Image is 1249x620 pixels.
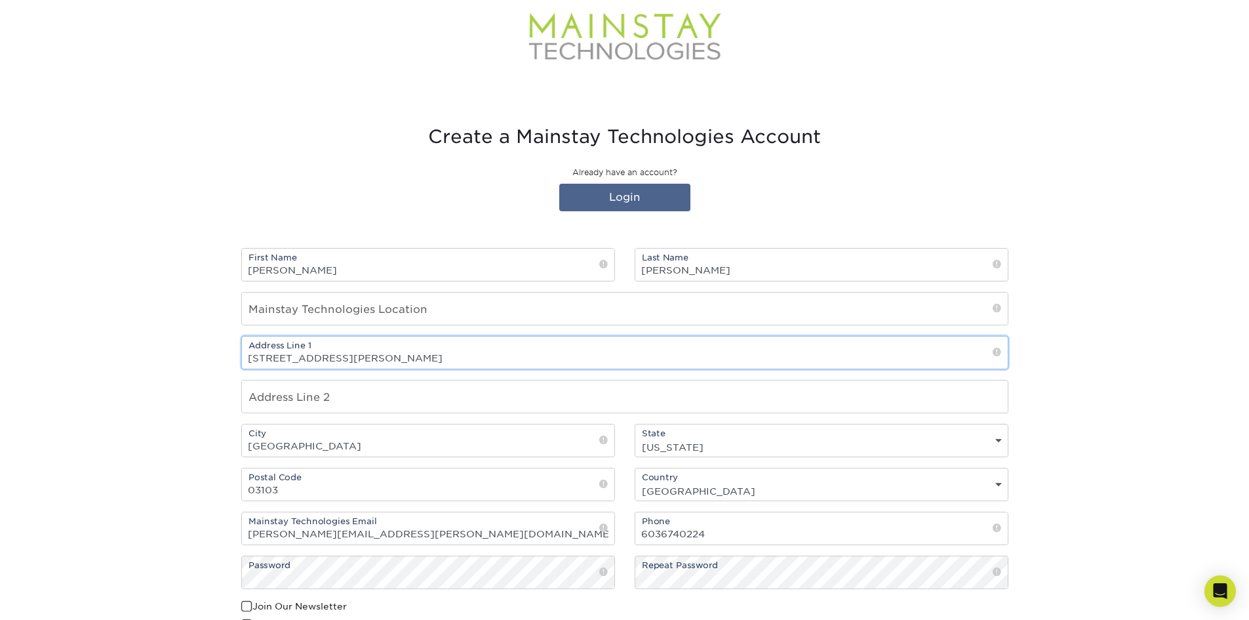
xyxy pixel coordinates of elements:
[241,167,1008,178] p: Already have an account?
[526,11,723,63] img: Mainstay Technologies
[241,126,1008,148] h3: Create a Mainstay Technologies Account
[1204,575,1236,607] div: Open Intercom Messenger
[559,184,690,211] a: Login
[241,600,347,613] label: Join Our Newsletter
